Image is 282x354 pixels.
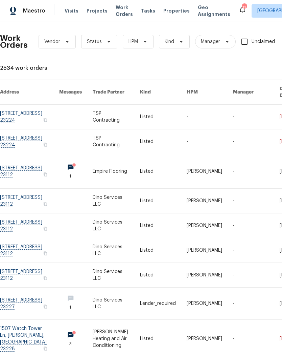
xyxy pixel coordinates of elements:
[87,288,135,320] td: Dino Services LLC
[228,105,274,129] td: -
[23,7,45,14] span: Maestro
[181,238,228,263] td: [PERSON_NAME]
[135,213,181,238] td: Listed
[228,263,274,288] td: -
[42,250,48,256] button: Copy Address
[181,105,228,129] td: -
[228,189,274,213] td: -
[128,38,138,45] span: HPM
[87,7,108,14] span: Projects
[42,142,48,148] button: Copy Address
[228,238,274,263] td: -
[181,129,228,154] td: -
[87,80,135,105] th: Trade Partner
[181,213,228,238] td: [PERSON_NAME]
[165,38,174,45] span: Kind
[135,129,181,154] td: Listed
[181,263,228,288] td: [PERSON_NAME]
[44,38,60,45] span: Vendor
[87,213,135,238] td: Dino Services LLC
[42,117,48,123] button: Copy Address
[87,189,135,213] td: Dino Services LLC
[87,154,135,189] td: Empire Flooring
[116,4,133,18] span: Work Orders
[87,105,135,129] td: TSP Contracting
[252,38,275,45] span: Unclaimed
[135,105,181,129] td: Listed
[135,238,181,263] td: Listed
[141,8,155,13] span: Tasks
[87,238,135,263] td: Dino Services LLC
[135,263,181,288] td: Listed
[135,154,181,189] td: Listed
[228,213,274,238] td: -
[181,189,228,213] td: [PERSON_NAME]
[201,38,220,45] span: Manager
[228,80,274,105] th: Manager
[135,288,181,320] td: Lender_required
[87,38,102,45] span: Status
[181,154,228,189] td: [PERSON_NAME]
[42,171,48,178] button: Copy Address
[42,201,48,207] button: Copy Address
[87,129,135,154] td: TSP Contracting
[181,288,228,320] td: [PERSON_NAME]
[198,4,230,18] span: Geo Assignments
[42,304,48,310] button: Copy Address
[42,226,48,232] button: Copy Address
[42,275,48,281] button: Copy Address
[242,4,246,11] div: 11
[228,129,274,154] td: -
[135,189,181,213] td: Listed
[87,263,135,288] td: Dino Services LLC
[228,154,274,189] td: -
[42,346,48,352] button: Copy Address
[135,80,181,105] th: Kind
[228,288,274,320] td: -
[163,7,190,14] span: Properties
[54,80,87,105] th: Messages
[181,80,228,105] th: HPM
[65,7,78,14] span: Visits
